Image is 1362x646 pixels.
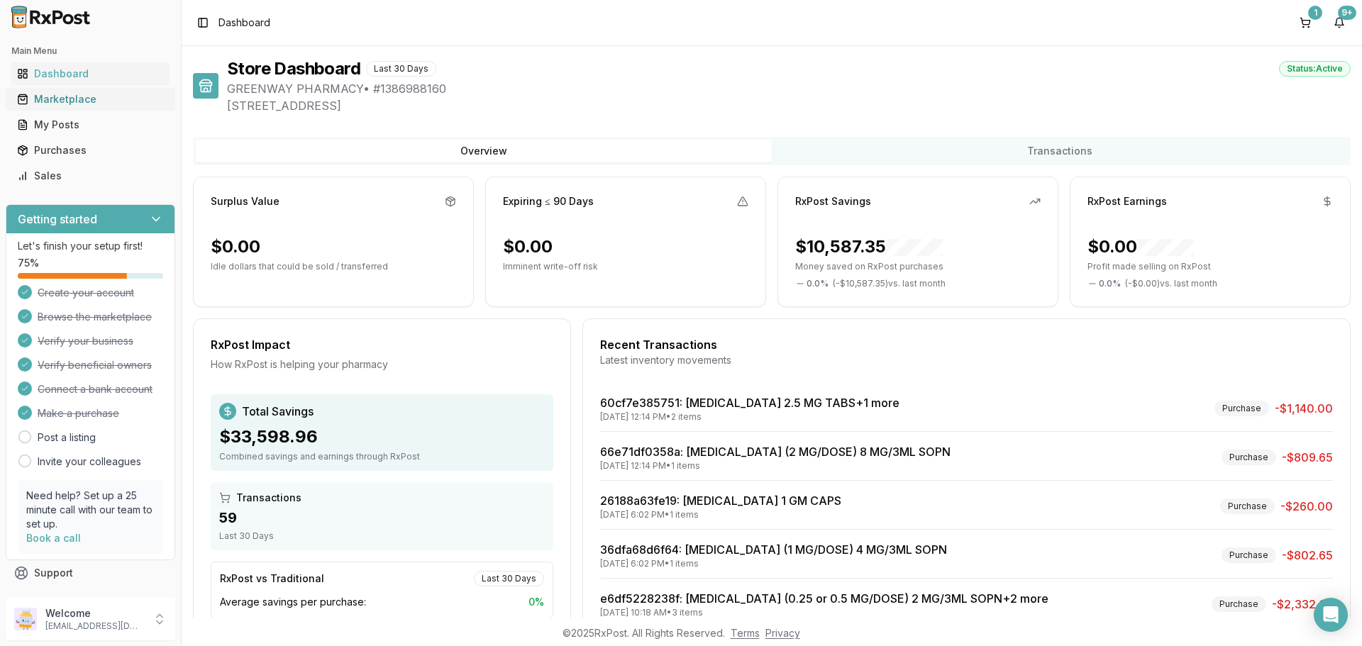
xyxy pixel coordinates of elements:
[38,358,152,372] span: Verify beneficial owners
[220,572,324,586] div: RxPost vs Traditional
[474,571,544,586] div: Last 30 Days
[45,606,144,620] p: Welcome
[38,455,141,469] a: Invite your colleagues
[1087,194,1167,208] div: RxPost Earnings
[1099,278,1121,289] span: 0.0 %
[600,460,951,472] div: [DATE] 12:14 PM • 1 items
[765,627,800,639] a: Privacy
[38,286,134,300] span: Create your account
[227,80,1351,97] span: GREENWAY PHARMACY • # 1386988160
[17,67,164,81] div: Dashboard
[1328,11,1351,34] button: 9+
[18,211,97,228] h3: Getting started
[38,406,119,421] span: Make a purchase
[600,411,899,423] div: [DATE] 12:14 PM • 2 items
[18,239,163,253] p: Let's finish your setup first!
[17,92,164,106] div: Marketplace
[6,113,175,136] button: My Posts
[795,235,943,258] div: $10,587.35
[45,620,144,632] p: [EMAIL_ADDRESS][DOMAIN_NAME]
[11,45,170,57] h2: Main Menu
[211,194,279,208] div: Surplus Value
[600,396,899,410] a: 60cf7e385751: [MEDICAL_DATA] 2.5 MG TABS+1 more
[600,353,1333,367] div: Latest inventory movements
[6,586,175,611] button: Feedback
[218,16,270,30] nav: breadcrumb
[600,558,947,569] div: [DATE] 6:02 PM • 1 items
[14,608,37,630] img: User avatar
[772,140,1348,162] button: Transactions
[731,627,760,639] a: Terms
[795,261,1041,272] p: Money saved on RxPost purchases
[11,87,170,112] a: Marketplace
[1308,6,1322,20] div: 1
[503,194,594,208] div: Expiring ≤ 90 Days
[211,336,553,353] div: RxPost Impact
[1212,596,1266,612] div: Purchase
[503,261,748,272] p: Imminent write-off risk
[196,140,772,162] button: Overview
[600,494,841,508] a: 26188a63fe19: [MEDICAL_DATA] 1 GM CAPS
[11,138,170,163] a: Purchases
[1275,400,1333,417] span: -$1,140.00
[1214,401,1269,416] div: Purchase
[1314,598,1348,632] div: Open Intercom Messenger
[1220,499,1275,514] div: Purchase
[11,61,170,87] a: Dashboard
[1294,11,1317,34] button: 1
[6,6,96,28] img: RxPost Logo
[236,491,301,505] span: Transactions
[17,118,164,132] div: My Posts
[242,403,314,420] span: Total Savings
[26,489,155,531] p: Need help? Set up a 25 minute call with our team to set up.
[600,607,1048,618] div: [DATE] 10:18 AM • 3 items
[6,165,175,187] button: Sales
[6,139,175,162] button: Purchases
[17,169,164,183] div: Sales
[211,261,456,272] p: Idle dollars that could be sold / transferred
[219,451,545,462] div: Combined savings and earnings through RxPost
[17,143,164,157] div: Purchases
[807,278,829,289] span: 0.0 %
[38,382,153,396] span: Connect a bank account
[26,532,81,544] a: Book a call
[1279,61,1351,77] div: Status: Active
[1125,278,1217,289] span: ( - $0.00 ) vs. last month
[1272,596,1333,613] span: -$2,332.65
[34,591,82,606] span: Feedback
[38,334,133,348] span: Verify your business
[1282,547,1333,564] span: -$802.65
[600,445,951,459] a: 66e71df0358a: [MEDICAL_DATA] (2 MG/DOSE) 8 MG/3ML SOPN
[227,57,360,80] h1: Store Dashboard
[211,357,553,372] div: How RxPost is helping your pharmacy
[38,430,96,445] a: Post a listing
[1222,450,1276,465] div: Purchase
[600,509,841,520] div: [DATE] 6:02 PM • 1 items
[1087,235,1194,258] div: $0.00
[6,62,175,85] button: Dashboard
[1282,449,1333,466] span: -$809.65
[11,163,170,189] a: Sales
[219,508,545,528] div: 59
[600,591,1048,606] a: e6df5228238f: [MEDICAL_DATA] (0.25 or 0.5 MG/DOSE) 2 MG/3ML SOPN+2 more
[833,278,946,289] span: ( - $10,587.35 ) vs. last month
[6,560,175,586] button: Support
[528,595,544,609] span: 0 %
[38,310,152,324] span: Browse the marketplace
[6,88,175,111] button: Marketplace
[600,542,947,557] a: 36dfa68d6f64: [MEDICAL_DATA] (1 MG/DOSE) 4 MG/3ML SOPN
[795,194,871,208] div: RxPost Savings
[503,235,553,258] div: $0.00
[218,16,270,30] span: Dashboard
[219,530,545,542] div: Last 30 Days
[1222,547,1276,563] div: Purchase
[1087,261,1333,272] p: Profit made selling on RxPost
[211,235,260,258] div: $0.00
[1280,498,1333,515] span: -$260.00
[11,112,170,138] a: My Posts
[227,97,1351,114] span: [STREET_ADDRESS]
[219,425,545,448] div: $33,598.96
[600,336,1333,353] div: Recent Transactions
[18,256,39,270] span: 75 %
